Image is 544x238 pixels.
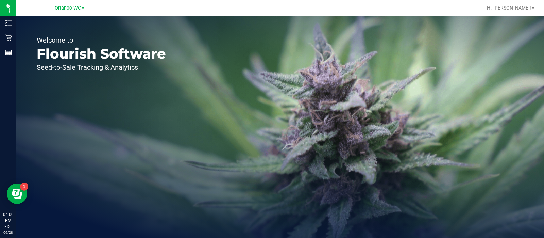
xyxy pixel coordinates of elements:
iframe: Resource center [7,184,27,204]
p: Welcome to [37,37,166,44]
p: Seed-to-Sale Tracking & Analytics [37,64,166,71]
inline-svg: Reports [5,49,12,56]
span: Hi, [PERSON_NAME]! [487,5,531,11]
iframe: Resource center unread badge [20,183,28,191]
p: Flourish Software [37,47,166,61]
inline-svg: Inventory [5,20,12,27]
p: 09/28 [3,230,13,235]
p: 04:00 PM EDT [3,211,13,230]
span: Orlando WC [55,5,81,11]
inline-svg: Retail [5,34,12,41]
